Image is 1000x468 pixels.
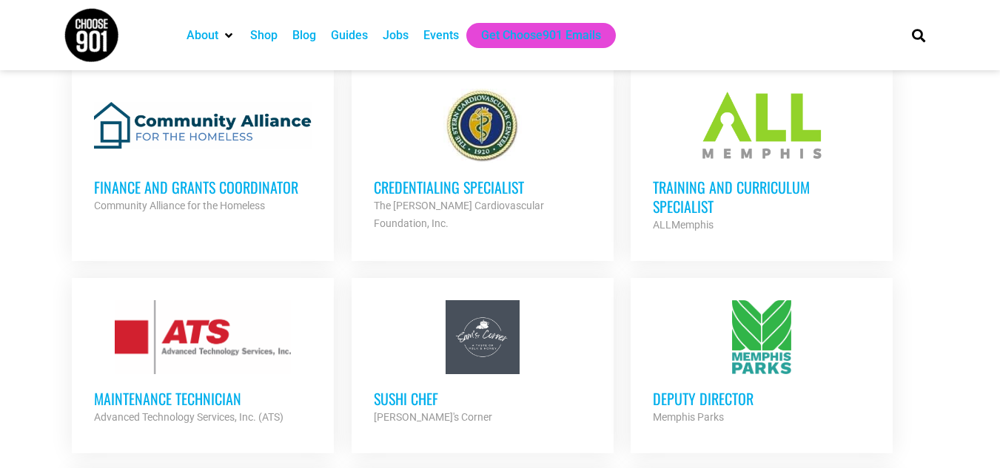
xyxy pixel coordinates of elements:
nav: Main nav [179,23,887,48]
div: About [179,23,243,48]
a: Get Choose901 Emails [481,27,601,44]
h3: Deputy Director [653,389,870,408]
a: Shop [250,27,278,44]
div: Search [906,23,930,47]
a: Training and Curriculum Specialist ALLMemphis [631,67,893,256]
a: About [187,27,218,44]
h3: Credentialing Specialist [374,177,591,197]
a: Maintenance Technician Advanced Technology Services, Inc. (ATS) [72,278,334,448]
a: Guides [331,27,368,44]
h3: Maintenance Technician [94,389,312,408]
a: Blog [292,27,316,44]
a: Jobs [383,27,409,44]
strong: ALLMemphis [653,219,714,231]
strong: Advanced Technology Services, Inc. (ATS) [94,411,283,423]
a: Credentialing Specialist The [PERSON_NAME] Cardiovascular Foundation, Inc. [352,67,614,254]
strong: [PERSON_NAME]'s Corner [374,411,492,423]
a: Finance and Grants Coordinator Community Alliance for the Homeless [72,67,334,237]
a: Sushi Chef [PERSON_NAME]'s Corner [352,278,614,448]
strong: The [PERSON_NAME] Cardiovascular Foundation, Inc. [374,200,544,229]
strong: Community Alliance for the Homeless [94,200,265,211]
h3: Training and Curriculum Specialist [653,177,870,216]
a: Events [423,27,459,44]
a: Deputy Director Memphis Parks [631,278,893,448]
h3: Sushi Chef [374,389,591,408]
h3: Finance and Grants Coordinator [94,177,312,197]
strong: Memphis Parks [653,411,724,423]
